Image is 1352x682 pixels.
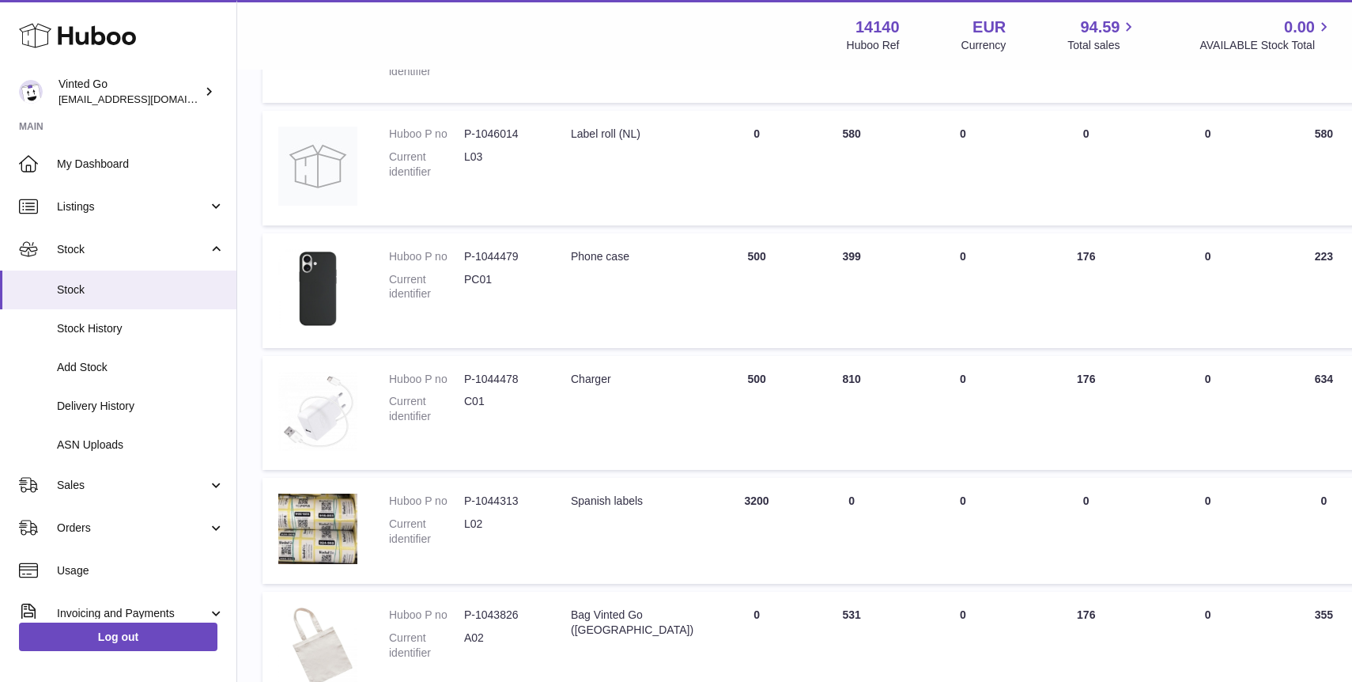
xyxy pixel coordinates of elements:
td: 176 [1027,233,1146,348]
dt: Huboo P no [389,494,464,509]
dd: P-1046014 [464,127,539,142]
td: 500 [709,233,804,348]
span: Delivery History [57,399,225,414]
img: product image [278,494,357,564]
span: 0 [1205,373,1211,385]
td: 3200 [709,478,804,584]
a: Log out [19,623,217,651]
div: Vinted Go [59,77,201,107]
span: 0 [1205,250,1211,263]
dt: Huboo P no [389,372,464,387]
dt: Current identifier [389,631,464,661]
td: 399 [804,233,899,348]
td: 500 [709,356,804,471]
td: 580 [804,111,899,225]
span: Stock History [57,321,225,336]
div: Huboo Ref [847,38,900,53]
td: 0 [709,111,804,225]
dd: A02 [464,631,539,661]
dd: L02 [464,517,539,547]
img: giedre.bartusyte@vinted.com [19,80,43,104]
dt: Current identifier [389,517,464,547]
a: 0.00 AVAILABLE Stock Total [1199,17,1333,53]
span: AVAILABLE Stock Total [1199,38,1333,53]
div: Charger [571,372,693,387]
strong: 14140 [855,17,900,38]
span: Sales [57,478,208,493]
img: product image [278,249,357,328]
td: 810 [804,356,899,471]
span: 0 [1205,127,1211,140]
span: 0 [1205,608,1211,621]
dd: P-1044479 [464,249,539,264]
dt: Current identifier [389,394,464,424]
img: product image [278,372,357,451]
dd: C01 [464,394,539,424]
div: Bag Vinted Go ([GEOGRAPHIC_DATA]) [571,608,693,638]
span: 0.00 [1284,17,1315,38]
span: Listings [57,199,208,214]
span: 94.59 [1080,17,1120,38]
dt: Huboo P no [389,608,464,623]
div: Currency [961,38,1006,53]
span: My Dashboard [57,157,225,172]
td: 0 [899,478,1027,584]
span: [EMAIL_ADDRESS][DOMAIN_NAME] [59,93,232,105]
span: Add Stock [57,360,225,375]
span: Invoicing and Payments [57,606,208,621]
td: 0 [804,478,899,584]
td: 0 [1027,111,1146,225]
dd: L03 [464,150,539,180]
a: 94.59 Total sales [1067,17,1138,53]
td: 176 [1027,356,1146,471]
span: ASN Uploads [57,438,225,453]
span: Total sales [1067,38,1138,53]
div: Label roll (NL) [571,127,693,142]
span: Stock [57,242,208,257]
strong: EUR [972,17,1006,38]
div: Spanish labels [571,494,693,509]
td: 0 [899,356,1027,471]
td: 0 [1027,478,1146,584]
dt: Huboo P no [389,127,464,142]
div: Phone case [571,249,693,264]
span: 0 [1205,494,1211,507]
img: product image [278,127,357,206]
dd: PC01 [464,272,539,302]
span: Stock [57,282,225,297]
dd: P-1044478 [464,372,539,387]
dt: Huboo P no [389,249,464,264]
dd: P-1043826 [464,608,539,623]
dt: Current identifier [389,272,464,302]
span: Orders [57,521,208,536]
dd: P-1044313 [464,494,539,509]
dt: Current identifier [389,150,464,180]
span: Usage [57,563,225,578]
td: 0 [899,111,1027,225]
td: 0 [899,233,1027,348]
